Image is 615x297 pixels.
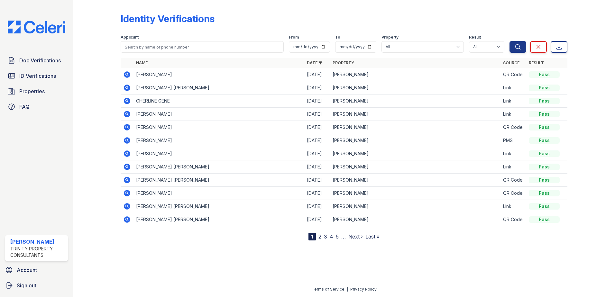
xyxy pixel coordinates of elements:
div: Pass [529,203,560,210]
td: [DATE] [304,68,330,81]
label: Result [469,35,481,40]
td: [PERSON_NAME] [133,134,304,147]
td: [PERSON_NAME] [PERSON_NAME] [133,213,304,226]
td: QR Code [500,213,526,226]
td: Link [500,81,526,94]
td: [DATE] [304,200,330,213]
a: Name [136,60,148,65]
td: [PERSON_NAME] [PERSON_NAME] [133,81,304,94]
div: Pass [529,190,560,196]
div: Pass [529,124,560,130]
div: Pass [529,85,560,91]
td: Link [500,94,526,108]
td: CHERLINE GENE [133,94,304,108]
td: [DATE] [304,121,330,134]
div: Pass [529,71,560,78]
td: [PERSON_NAME] [PERSON_NAME] [133,160,304,174]
div: Pass [529,137,560,144]
a: Doc Verifications [5,54,68,67]
a: 5 [336,233,339,240]
td: [PERSON_NAME] [133,121,304,134]
td: Link [500,147,526,160]
td: [DATE] [304,160,330,174]
td: QR Code [500,68,526,81]
a: Property [333,60,354,65]
div: Pass [529,98,560,104]
span: … [341,233,346,240]
span: ID Verifications [19,72,56,80]
a: 4 [330,233,333,240]
td: [PERSON_NAME] [330,121,501,134]
label: Property [381,35,399,40]
div: [PERSON_NAME] [10,238,65,246]
td: [PERSON_NAME] [330,187,501,200]
td: [PERSON_NAME] [330,200,501,213]
a: Date ▼ [307,60,322,65]
a: Result [529,60,544,65]
td: [PERSON_NAME] [330,147,501,160]
td: Link [500,108,526,121]
td: Link [500,200,526,213]
label: To [335,35,340,40]
td: [PERSON_NAME] [PERSON_NAME] [133,200,304,213]
td: [PERSON_NAME] [330,81,501,94]
div: 1 [308,233,316,240]
div: | [347,287,348,292]
span: FAQ [19,103,30,111]
td: [PERSON_NAME] [133,187,304,200]
td: [PERSON_NAME] [330,213,501,226]
a: Next › [348,233,363,240]
img: CE_Logo_Blue-a8612792a0a2168367f1c8372b55b34899dd931a85d93a1a3d3e32e68fde9ad4.png [3,21,70,33]
a: Terms of Service [312,287,344,292]
div: Pass [529,111,560,117]
td: [DATE] [304,213,330,226]
td: [DATE] [304,134,330,147]
td: [DATE] [304,94,330,108]
a: Properties [5,85,68,98]
td: [PERSON_NAME] [330,134,501,147]
div: Pass [529,216,560,223]
td: [PERSON_NAME] [330,68,501,81]
a: Account [3,264,70,276]
a: Privacy Policy [350,287,377,292]
span: Doc Verifications [19,57,61,64]
td: [DATE] [304,174,330,187]
td: [DATE] [304,147,330,160]
span: Properties [19,87,45,95]
td: PMS [500,134,526,147]
a: 3 [324,233,327,240]
span: Sign out [17,282,36,289]
input: Search by name or phone number [121,41,284,53]
td: [DATE] [304,81,330,94]
div: Pass [529,177,560,183]
div: Trinity Property Consultants [10,246,65,258]
td: [PERSON_NAME] [PERSON_NAME] [133,174,304,187]
div: Pass [529,164,560,170]
label: Applicant [121,35,139,40]
td: QR Code [500,187,526,200]
td: [PERSON_NAME] [330,94,501,108]
td: QR Code [500,121,526,134]
td: [PERSON_NAME] [133,108,304,121]
a: 2 [318,233,321,240]
td: [DATE] [304,187,330,200]
a: Sign out [3,279,70,292]
div: Identity Verifications [121,13,215,24]
td: Link [500,160,526,174]
a: Last » [365,233,380,240]
td: QR Code [500,174,526,187]
label: From [289,35,299,40]
td: [PERSON_NAME] [133,147,304,160]
a: ID Verifications [5,69,68,82]
td: [PERSON_NAME] [330,108,501,121]
td: [DATE] [304,108,330,121]
td: [PERSON_NAME] [133,68,304,81]
a: FAQ [5,100,68,113]
td: [PERSON_NAME] [330,160,501,174]
div: Pass [529,150,560,157]
span: Account [17,266,37,274]
td: [PERSON_NAME] [330,174,501,187]
a: Source [503,60,519,65]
